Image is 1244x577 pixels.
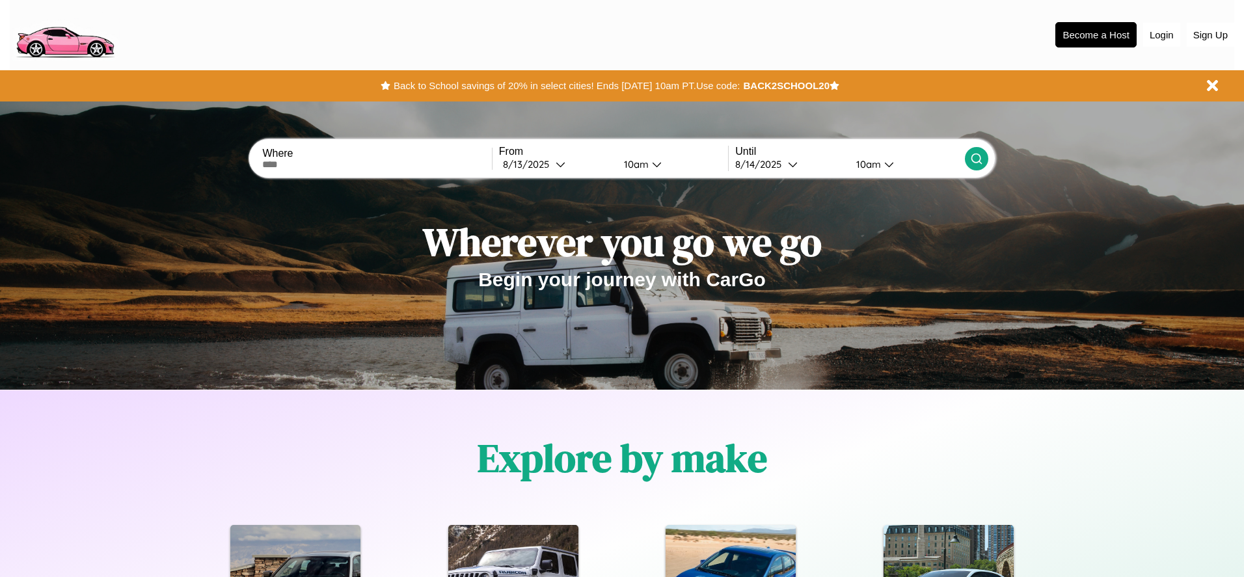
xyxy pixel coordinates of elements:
b: BACK2SCHOOL20 [743,80,830,91]
label: Until [735,146,964,157]
h1: Explore by make [478,431,767,485]
button: Login [1143,23,1180,47]
button: Back to School savings of 20% in select cities! Ends [DATE] 10am PT.Use code: [390,77,743,95]
button: 10am [846,157,964,171]
div: 10am [617,158,652,170]
div: 10am [850,158,884,170]
label: From [499,146,728,157]
label: Where [262,148,491,159]
img: logo [10,7,120,61]
div: 8 / 14 / 2025 [735,158,788,170]
button: 8/13/2025 [499,157,614,171]
button: Become a Host [1055,22,1137,47]
button: Sign Up [1187,23,1234,47]
button: 10am [614,157,728,171]
div: 8 / 13 / 2025 [503,158,556,170]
